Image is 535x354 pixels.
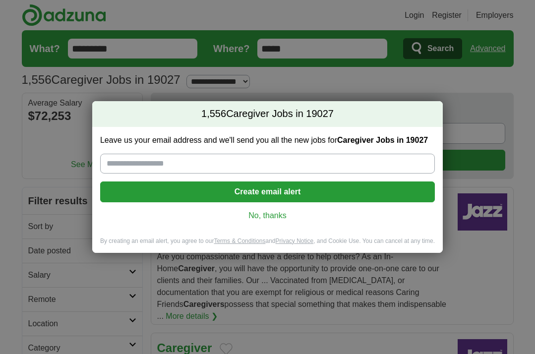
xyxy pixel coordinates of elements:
button: Create email alert [100,181,435,202]
h2: Caregiver Jobs in 19027 [92,101,443,127]
span: 1,556 [201,107,226,121]
a: Terms & Conditions [214,237,265,244]
div: By creating an email alert, you agree to our and , and Cookie Use. You can cancel at any time. [92,237,443,253]
a: Privacy Notice [276,237,314,244]
a: No, thanks [108,210,427,221]
label: Leave us your email address and we'll send you all the new jobs for [100,135,435,146]
strong: Caregiver Jobs in 19027 [337,136,428,144]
